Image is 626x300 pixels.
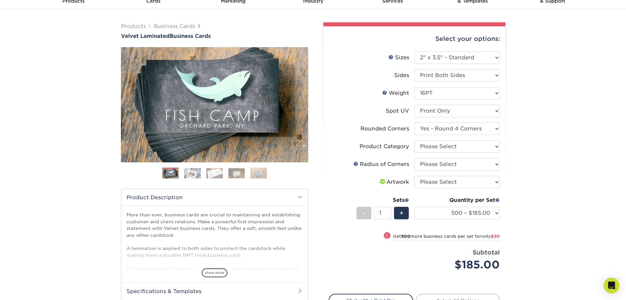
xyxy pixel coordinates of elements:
img: Velvet Laminated 01 [121,11,308,199]
div: Product Category [359,143,409,150]
span: show more [202,268,227,277]
span: ! [386,232,388,239]
a: Products [121,23,146,29]
div: Artwork [379,178,409,186]
div: Sets [357,196,409,204]
span: + [399,208,404,218]
h2: Product Description [121,189,308,206]
img: Business Cards 01 [162,165,179,182]
span: $30 [491,234,500,239]
div: Quantity per Set [414,196,500,204]
a: Business Cards [154,23,195,29]
span: - [362,208,365,218]
div: Open Intercom Messenger [604,278,619,293]
div: Select your options: [329,26,500,51]
div: Sizes [388,54,409,62]
h2: Specifications & Templates [121,283,308,300]
div: Spot UV [386,107,409,115]
div: Rounded Corners [360,125,409,133]
strong: 500 [401,234,410,239]
div: Sides [394,71,409,79]
div: Radius of Corners [353,160,409,168]
span: only [481,234,500,239]
img: Business Cards 05 [250,167,267,179]
strong: Subtotal [473,249,500,256]
h1: Business Cards [121,33,308,39]
img: Business Cards 04 [228,168,245,178]
img: Business Cards 02 [184,168,201,178]
small: Get more business cards per set for [393,234,500,240]
a: Velvet LaminatedBusiness Cards [121,33,308,39]
div: Weight [382,89,409,97]
img: Business Cards 03 [206,168,223,178]
span: Velvet Laminated [121,33,170,39]
div: $185.00 [419,257,500,273]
